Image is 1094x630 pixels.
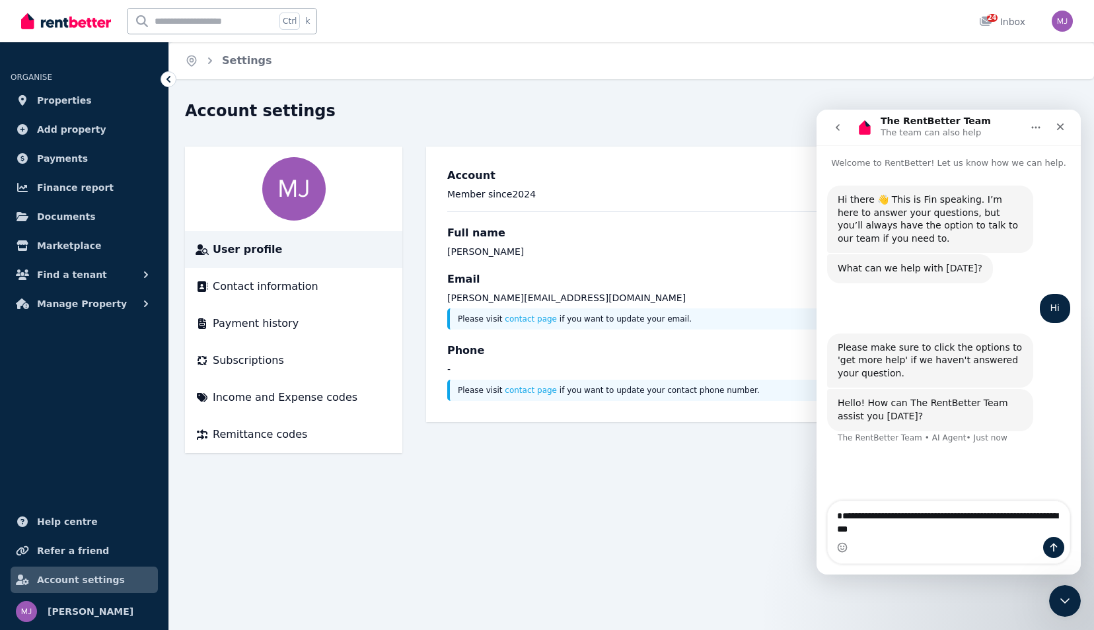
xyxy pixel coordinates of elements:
[196,279,392,295] a: Contact information
[11,203,158,230] a: Documents
[458,314,1049,324] p: Please visit if you want to update your email.
[196,390,392,405] a: Income and Expense codes
[213,316,299,332] span: Payment history
[505,314,557,324] a: contact page
[447,188,1057,201] p: Member since 2024
[262,157,326,221] img: Michelle Johnston
[16,601,37,622] img: Michelle Johnston
[447,168,1057,184] h3: Account
[37,296,127,312] span: Manage Property
[48,604,133,619] span: [PERSON_NAME]
[11,262,158,288] button: Find a tenant
[37,572,125,588] span: Account settings
[11,116,158,143] a: Add property
[11,232,158,259] a: Marketplace
[213,353,284,368] span: Subscriptions
[11,174,158,201] a: Finance report
[21,11,111,31] img: RentBetter
[169,42,288,79] nav: Breadcrumb
[213,390,357,405] span: Income and Expense codes
[11,567,158,593] a: Account settings
[11,538,158,564] a: Refer a friend
[447,343,1057,359] h3: Phone
[37,514,98,530] span: Help centre
[11,87,158,114] a: Properties
[37,209,96,225] span: Documents
[196,353,392,368] a: Subscriptions
[447,271,1057,287] h3: Email
[37,122,106,137] span: Add property
[11,291,158,317] button: Manage Property
[37,180,114,195] span: Finance report
[11,508,158,535] a: Help centre
[979,15,1025,28] div: Inbox
[447,291,1057,304] p: [PERSON_NAME][EMAIL_ADDRESS][DOMAIN_NAME]
[213,242,282,258] span: User profile
[37,238,101,254] span: Marketplace
[305,16,310,26] span: k
[196,427,392,442] a: Remittance codes
[11,73,52,82] span: ORGANISE
[185,100,336,122] h1: Account settings
[222,54,272,67] a: Settings
[37,267,107,283] span: Find a tenant
[447,363,1057,376] p: -
[213,279,318,295] span: Contact information
[458,385,1049,396] p: Please visit if you want to update your contact phone number.
[213,427,307,442] span: Remittance codes
[196,242,392,258] a: User profile
[505,386,557,395] a: contact page
[447,245,524,258] div: [PERSON_NAME]
[196,316,392,332] a: Payment history
[37,92,92,108] span: Properties
[37,151,88,166] span: Payments
[1052,11,1073,32] img: Michelle Johnston
[447,225,1057,241] h3: Full name
[1049,585,1081,617] iframe: Intercom live chat
[987,14,998,22] span: 24
[817,110,1081,575] iframe: Intercom live chat
[37,543,109,559] span: Refer a friend
[11,145,158,172] a: Payments
[279,13,300,30] span: Ctrl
